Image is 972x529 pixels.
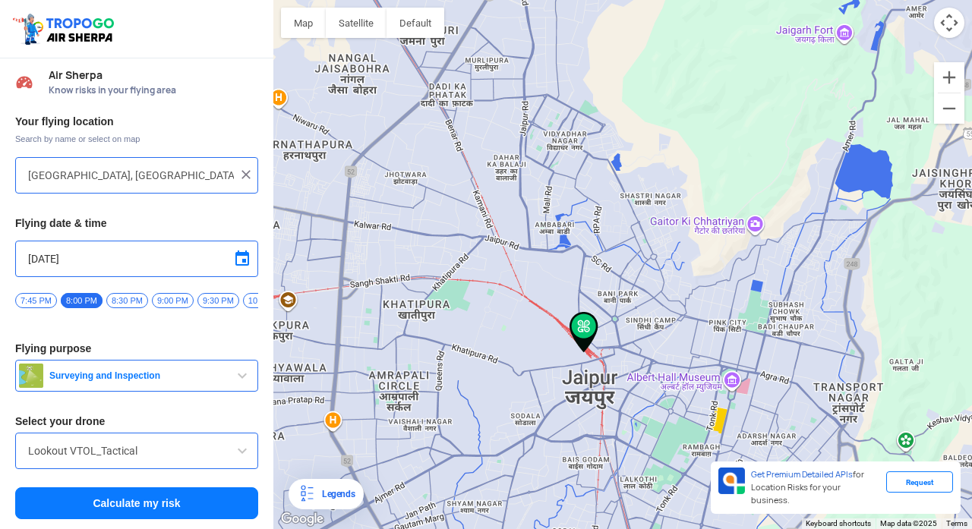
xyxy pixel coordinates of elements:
[15,343,258,354] h3: Flying purpose
[15,218,258,228] h3: Flying date & time
[15,73,33,91] img: Risk Scores
[277,509,327,529] a: Open this area in Google Maps (opens a new window)
[934,93,964,124] button: Zoom out
[43,370,233,382] span: Surveying and Inspection
[28,166,234,184] input: Search your flying location
[880,519,937,527] span: Map data ©2025
[946,519,967,527] a: Terms
[106,293,148,308] span: 8:30 PM
[934,62,964,93] button: Zoom in
[49,69,258,81] span: Air Sherpa
[243,293,289,308] span: 10:00 PM
[28,442,245,460] input: Search by name or Brand
[197,293,239,308] span: 9:30 PM
[19,364,43,388] img: survey.png
[806,518,871,529] button: Keyboard shortcuts
[15,487,258,519] button: Calculate my risk
[934,8,964,38] button: Map camera controls
[28,250,245,268] input: Select Date
[15,133,258,145] span: Search by name or select on map
[15,360,258,392] button: Surveying and Inspection
[277,509,327,529] img: Google
[745,468,886,508] div: for Location Risks for your business.
[281,8,326,38] button: Show street map
[15,116,258,127] h3: Your flying location
[238,167,254,182] img: ic_close.png
[326,8,387,38] button: Show satellite imagery
[15,416,258,427] h3: Select your drone
[11,11,119,46] img: ic_tgdronemaps.svg
[15,293,57,308] span: 7:45 PM
[61,293,103,308] span: 8:00 PM
[298,485,316,503] img: Legends
[49,84,258,96] span: Know risks in your flying area
[152,293,194,308] span: 9:00 PM
[316,485,355,503] div: Legends
[886,471,953,493] div: Request
[751,469,853,480] span: Get Premium Detailed APIs
[718,468,745,494] img: Premium APIs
